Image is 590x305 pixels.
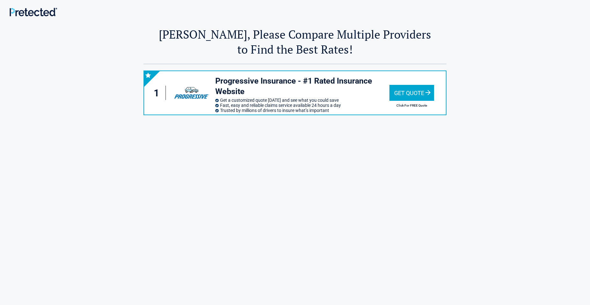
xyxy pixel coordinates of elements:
[144,27,446,57] h2: [PERSON_NAME], Please Compare Multiple Providers to Find the Best Rates!
[10,8,57,16] img: Main Logo
[151,86,166,100] div: 1
[215,98,389,103] li: Get a customized quote [DATE] and see what you could save
[215,108,389,113] li: Trusted by millions of drivers to insure what’s important
[215,103,389,108] li: Fast, easy and reliable claims service available 24 hours a day
[215,76,389,97] h3: Progressive Insurance - #1 Rated Insurance Website
[389,104,434,107] h2: Click For FREE Quote
[389,85,434,101] div: Get Quote
[171,83,212,103] img: progressive's logo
